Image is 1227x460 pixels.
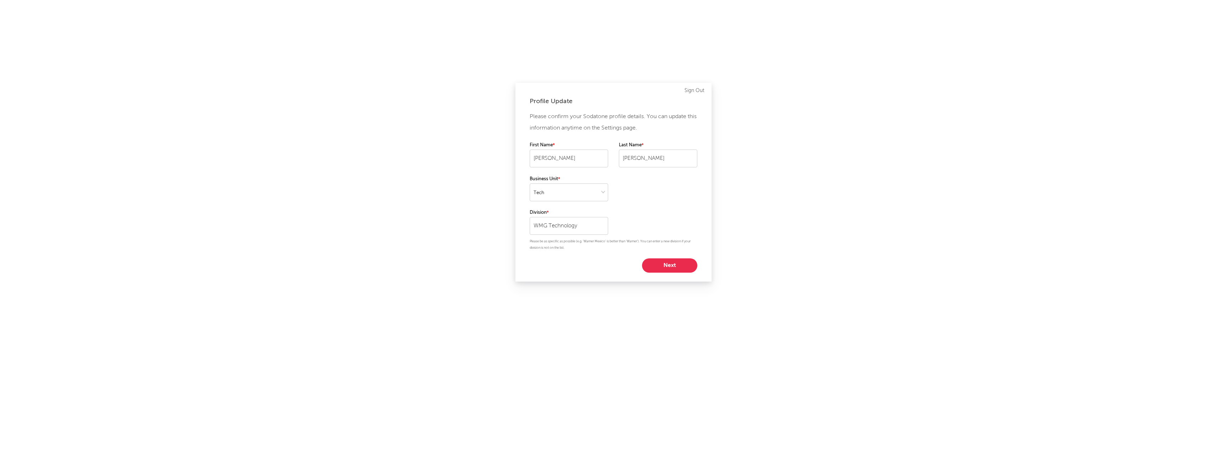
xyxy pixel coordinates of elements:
input: Your first name [530,150,608,167]
button: Next [642,258,697,273]
div: Profile Update [530,97,697,106]
label: Division [530,208,608,217]
label: Last Name [619,141,697,150]
p: Please be as specific as possible (e.g. 'Warner Mexico' is better than 'Warner'). You can enter a... [530,238,697,251]
label: Business Unit [530,175,608,183]
label: First Name [530,141,608,150]
p: Please confirm your Sodatone profile details. You can update this information anytime on the Sett... [530,111,697,134]
a: Sign Out [684,86,704,95]
input: Your division [530,217,608,235]
input: Your last name [619,150,697,167]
